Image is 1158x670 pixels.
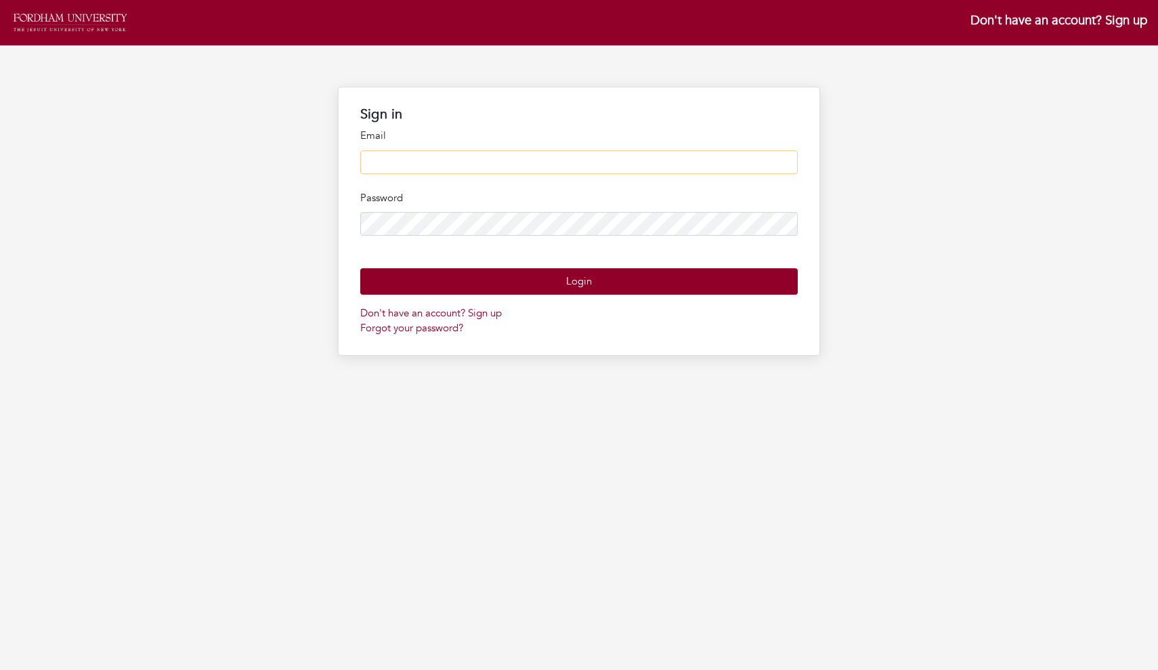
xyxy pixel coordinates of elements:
img: fordham_logo.png [11,11,129,35]
a: Forgot your password? [360,321,463,335]
button: Login [360,268,798,295]
h1: Sign in [360,106,798,123]
p: Password [360,190,798,206]
a: Don't have an account? Sign up [970,12,1147,29]
a: Don't have an account? Sign up [360,306,502,320]
p: Email [360,128,798,144]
